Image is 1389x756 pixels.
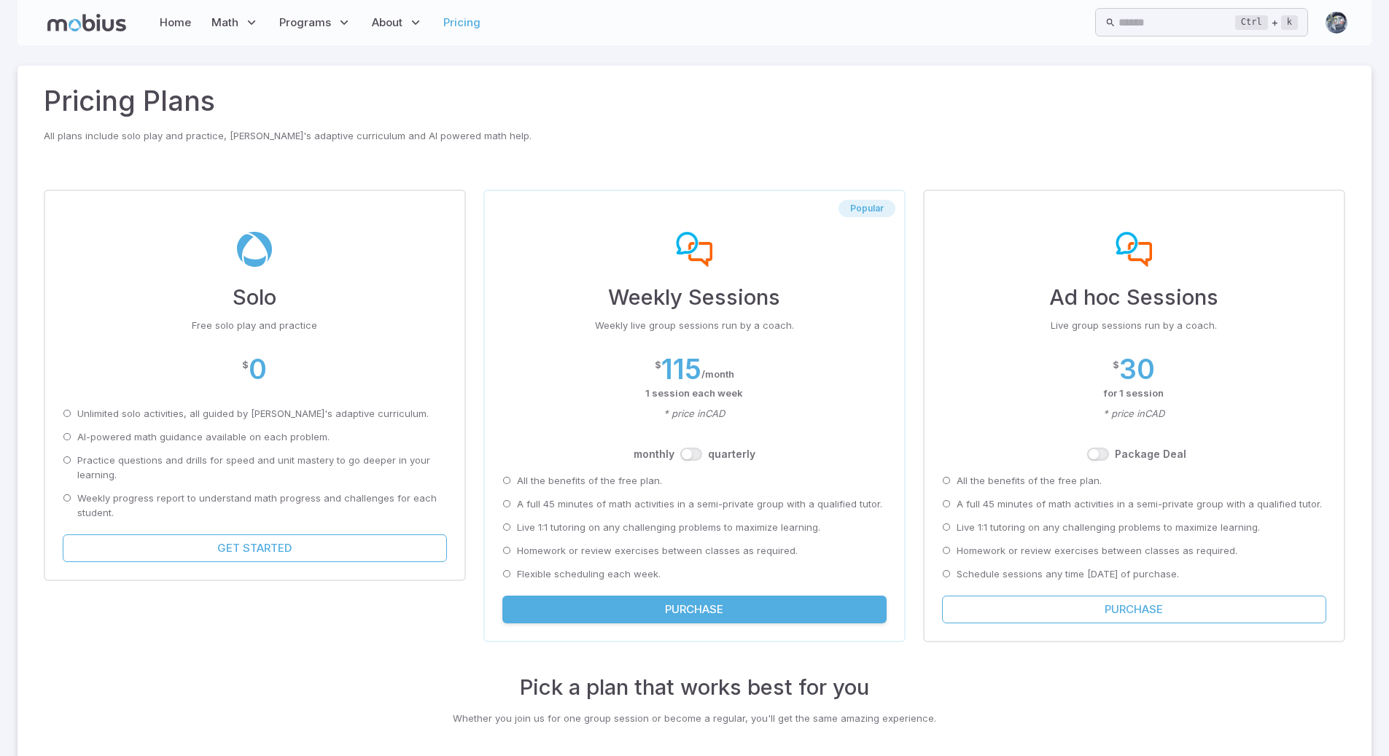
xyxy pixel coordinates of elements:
span: About [372,15,402,31]
p: A full 45 minutes of math activities in a semi-private group with a qualified tutor. [517,496,882,511]
img: ad-hoc sessions-plan-img [1116,232,1152,267]
div: + [1235,14,1298,31]
p: All the benefits of the free plan. [957,473,1102,488]
img: weekly-sessions-plan-img [676,232,712,267]
p: for 1 session [942,386,1326,400]
p: Weekly progress report to understand math progress and challenges for each student. [77,491,447,520]
h3: Ad hoc Sessions [942,281,1326,313]
span: Programs [279,15,331,31]
img: andrew.jpg [1326,12,1347,34]
p: All plans include solo play and practice, [PERSON_NAME]'s adaptive curriculum and AI powered math... [44,128,1345,143]
p: * price in CAD [502,406,887,421]
h2: 30 [1119,353,1155,385]
kbd: k [1281,15,1298,30]
button: Purchase [942,596,1326,623]
p: Schedule sessions any time [DATE] of purchase. [957,566,1179,581]
p: Free solo play and practice [63,318,447,332]
label: Package Deal [1115,447,1186,461]
p: Live 1:1 tutoring on any challenging problems to maximize learning. [957,520,1260,534]
p: Flexible scheduling each week. [517,566,661,581]
button: Get Started [63,534,447,562]
h2: 0 [249,353,267,385]
label: quarterly [708,447,755,461]
p: Unlimited solo activities, all guided by [PERSON_NAME]'s adaptive curriculum. [77,406,429,421]
p: * price in CAD [942,406,1326,421]
span: Popular [839,203,895,214]
h2: Pricing Plans [44,80,1345,121]
p: 1 session each week [502,386,887,400]
h3: Weekly Sessions [502,281,887,313]
p: Live 1:1 tutoring on any challenging problems to maximize learning. [517,520,820,534]
p: $ [655,357,661,372]
p: Practice questions and drills for speed and unit mastery to go deeper in your learning. [77,453,447,482]
h3: Pick a plan that works best for you [44,671,1345,704]
p: A full 45 minutes of math activities in a semi-private group with a qualified tutor. [957,496,1322,511]
p: All the benefits of the free plan. [517,473,662,488]
kbd: Ctrl [1235,15,1268,30]
p: Live group sessions run by a coach. [942,318,1326,332]
a: Pricing [439,6,485,39]
img: solo-plan-img [236,232,273,267]
p: Whether you join us for one group session or become a regular, you'll get the same amazing experi... [44,711,1345,725]
h3: Solo [63,281,447,313]
label: month ly [634,447,674,461]
p: $ [242,357,249,372]
p: Homework or review exercises between classes as required. [517,543,798,558]
p: $ [1113,357,1119,372]
button: Purchase [502,596,887,623]
span: Math [211,15,238,31]
p: Homework or review exercises between classes as required. [957,543,1237,558]
h2: 115 [661,353,701,385]
a: Home [155,6,195,39]
p: Weekly live group sessions run by a coach. [502,318,887,332]
p: / month [701,367,734,381]
p: AI-powered math guidance available on each problem. [77,429,330,444]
